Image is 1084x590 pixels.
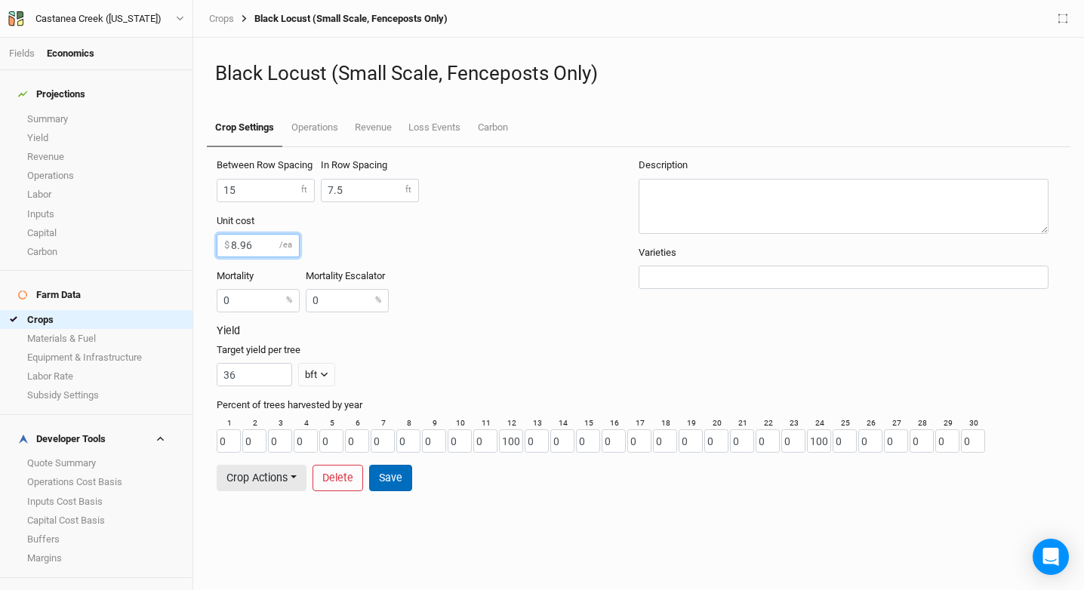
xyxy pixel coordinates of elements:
[279,239,292,251] label: /ea
[407,418,411,429] label: 8
[35,11,162,26] div: Castanea Creek (Washington)
[507,418,516,429] label: 12
[764,418,773,429] label: 22
[470,109,516,146] a: Carbon
[867,418,876,429] label: 26
[456,418,465,429] label: 10
[713,418,722,429] label: 20
[286,295,292,307] label: %
[227,418,232,429] label: 1
[944,418,953,429] label: 29
[215,62,1062,85] h1: Black Locust (Small Scale, Fenceposts Only)
[815,418,824,429] label: 24
[661,418,670,429] label: 18
[1033,539,1069,575] div: Open Intercom Messenger
[313,465,363,491] button: Delete
[217,158,313,172] label: Between Row Spacing
[687,418,696,429] label: 19
[321,158,387,172] label: In Row Spacing
[533,418,542,429] label: 13
[969,418,978,429] label: 30
[790,418,799,429] label: 23
[253,418,257,429] label: 2
[306,269,385,283] label: Mortality Escalator
[47,47,94,60] div: Economics
[482,418,491,429] label: 11
[217,269,254,283] label: Mortality
[35,11,162,26] div: Castanea Creek ([US_STATE])
[305,367,317,383] div: bft
[559,418,568,429] label: 14
[639,158,688,172] label: Description
[304,418,309,429] label: 4
[738,418,747,429] label: 21
[636,418,645,429] label: 17
[9,424,183,454] h4: Developer Tools
[279,418,283,429] label: 3
[405,184,411,196] label: ft
[209,13,234,25] a: Crops
[433,418,437,429] label: 9
[207,109,282,147] a: Crop Settings
[282,109,346,146] a: Operations
[369,465,412,491] button: Save
[375,295,381,307] label: %
[892,418,901,429] label: 27
[8,11,185,27] button: Castanea Creek ([US_STATE])
[217,343,300,357] label: Target yield per tree
[639,246,676,260] label: Varieties
[381,418,386,429] label: 7
[234,13,448,25] div: Black Locust (Small Scale, Fenceposts Only)
[217,398,362,412] label: Percent of trees harvested by year
[584,418,593,429] label: 15
[301,184,307,196] label: ft
[217,214,254,228] label: Unit cost
[918,418,927,429] label: 28
[224,238,229,252] label: $
[610,418,619,429] label: 16
[298,363,335,386] button: bft
[356,418,360,429] label: 6
[330,418,334,429] label: 5
[18,289,81,301] div: Farm Data
[18,88,85,100] div: Projections
[400,109,469,146] a: Loss Events
[217,465,306,491] button: Crop Actions
[217,324,1061,337] h3: Yield
[18,433,106,445] div: Developer Tools
[346,109,400,146] a: Revenue
[9,48,35,59] a: Fields
[841,418,850,429] label: 25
